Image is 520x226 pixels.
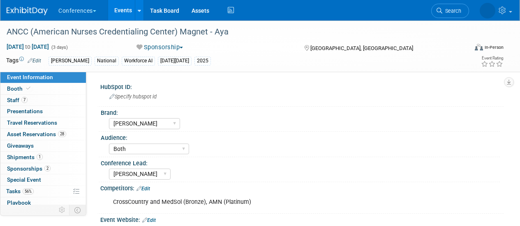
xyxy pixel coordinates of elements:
div: Event Rating [481,56,503,60]
div: CrossCountry and MedSol (Bronze), AMN (Platinum) [107,194,424,210]
div: Event Website: [100,214,504,224]
span: [GEOGRAPHIC_DATA], [GEOGRAPHIC_DATA] [310,45,413,51]
a: Edit [142,217,156,223]
a: Giveaways [0,140,86,151]
a: Playbook [0,197,86,208]
div: Brand: [101,107,500,117]
a: Event Information [0,72,86,83]
span: Special Event [7,176,41,183]
span: 1 [37,154,43,160]
span: Specify hubspot id [109,94,157,100]
img: Stephanie Donley [480,3,495,18]
span: 2 [44,165,51,171]
img: Format-Inperson.png [475,44,483,50]
span: Asset Reservations [7,131,66,137]
span: Playbook [7,199,31,206]
img: ExhibitDay [7,7,48,15]
span: Staff [7,97,28,103]
div: [DATE][DATE] [158,57,192,65]
span: Giveaways [7,142,34,149]
span: Travel Reservations [7,119,57,126]
span: Tasks [6,188,34,194]
td: Toggle Event Tabs [69,205,86,215]
div: Competitors: [100,182,504,193]
div: 2025 [194,57,211,65]
a: Edit [28,58,41,64]
a: Tasks56% [0,186,86,197]
div: ANCC (American Nurses Credentialing Center) Magnet - Aya [4,25,461,39]
span: 7 [21,97,28,103]
i: Booth reservation complete [26,86,30,91]
div: Conference Lead: [101,157,500,167]
div: Workforce AI [122,57,155,65]
a: Search [431,4,469,18]
span: Booth [7,85,32,92]
div: Audience: [101,132,500,142]
span: Shipments [7,154,43,160]
span: to [24,43,32,50]
a: Staff7 [0,95,86,106]
td: Tags [6,56,41,66]
a: Special Event [0,174,86,185]
button: Sponsorship [134,43,186,52]
div: Event Format [431,43,504,55]
span: Presentations [7,108,43,114]
div: [PERSON_NAME] [49,57,92,65]
span: 28 [58,131,66,137]
a: Asset Reservations28 [0,129,86,140]
span: Sponsorships [7,165,51,172]
a: Travel Reservations [0,117,86,128]
a: Presentations [0,106,86,117]
a: Sponsorships2 [0,163,86,174]
a: Booth [0,83,86,94]
span: Event Information [7,74,53,80]
div: National [95,57,119,65]
a: Shipments1 [0,152,86,163]
span: 56% [23,188,34,194]
div: In-Person [484,44,504,50]
span: (3 days) [51,45,68,50]
span: [DATE] [DATE] [6,43,49,50]
span: Search [442,8,461,14]
div: HubSpot ID: [100,81,504,91]
a: Edit [136,186,150,192]
td: Personalize Event Tab Strip [55,205,69,215]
